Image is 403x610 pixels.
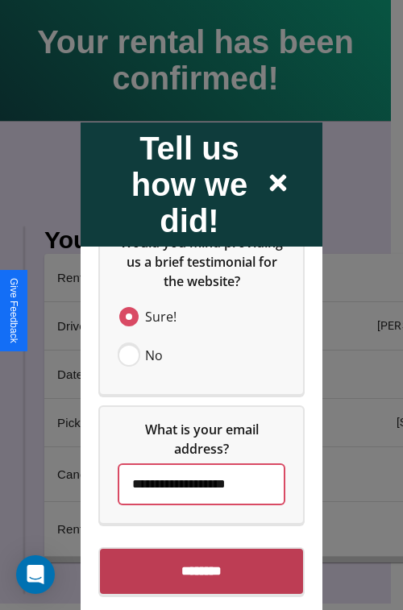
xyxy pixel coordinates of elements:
[120,233,286,289] span: Would you mind providing us a brief testimonial for the website?
[145,345,163,364] span: No
[113,130,266,239] h2: Tell us how we did!
[145,420,262,457] span: What is your email address?
[16,555,55,594] div: Open Intercom Messenger
[145,306,177,326] span: Sure!
[8,278,19,343] div: Give Feedback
